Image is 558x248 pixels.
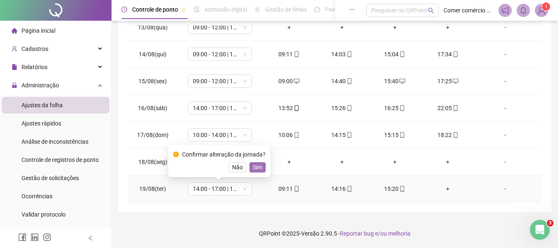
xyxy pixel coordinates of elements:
[293,132,299,138] span: mobile
[301,230,319,237] span: Versão
[269,77,309,86] div: 09:00
[346,78,352,84] span: mobile
[21,175,79,181] span: Gestão de solicitações
[139,185,166,192] span: 19/08(ter)
[349,7,355,12] span: ellipsis
[399,186,405,192] span: mobile
[322,104,362,113] div: 15:26
[399,51,405,57] span: mobile
[452,78,458,84] span: desktop
[265,6,307,13] span: Gestão de férias
[293,78,299,84] span: desktop
[249,162,266,172] button: Sim
[21,102,63,108] span: Ajustes da folha
[254,7,260,12] span: sun
[132,6,178,13] span: Controle de ponto
[428,157,468,166] div: +
[428,130,468,140] div: 18:22
[428,184,468,193] div: +
[121,7,127,12] span: clock-circle
[428,7,434,14] span: search
[193,48,247,60] span: 09:00 - 12:00 | 13:00 - 17:20
[232,163,243,172] span: Não
[21,211,66,218] span: Validar protocolo
[545,4,548,10] span: 1
[322,130,362,140] div: 14:15
[346,51,352,57] span: mobile
[112,219,558,248] footer: QRPoint © 2025 - 2.90.5 -
[340,230,411,237] span: Reportar bug e/ou melhoria
[269,104,309,113] div: 13:52
[444,6,494,15] span: Comer comércio de alimentos Ltda
[375,184,415,193] div: 15:20
[181,7,186,12] span: pushpin
[193,102,247,114] span: 14:00 - 17:00 | 18:00 - 22:20
[481,104,530,113] div: -
[535,4,548,17] img: 86646
[375,77,415,86] div: 15:40
[375,23,415,32] div: +
[21,157,99,163] span: Controle de registros de ponto
[173,152,179,157] span: exclamation-circle
[31,233,39,241] span: linkedin
[452,105,458,111] span: mobile
[12,82,17,88] span: lock
[399,105,405,111] span: mobile
[346,186,352,192] span: mobile
[375,104,415,113] div: 16:25
[481,50,530,59] div: -
[193,129,247,141] span: 10:00 - 14:00 | 15:00 - 18:20
[293,186,299,192] span: mobile
[481,184,530,193] div: -
[428,50,468,59] div: 17:34
[88,235,93,241] span: left
[18,233,26,241] span: facebook
[399,132,405,138] span: mobile
[269,184,309,193] div: 09:11
[21,138,88,145] span: Análise de inconsistências
[253,163,262,172] span: Sim
[346,105,352,111] span: mobile
[138,24,168,31] span: 13/08(qua)
[322,184,362,193] div: 14:16
[428,23,468,32] div: +
[229,162,246,172] button: Não
[542,2,550,11] sup: Atualize o seu contato no menu Meus Dados
[399,78,405,84] span: desktop
[138,159,167,165] span: 18/08(seg)
[452,51,458,57] span: mobile
[21,193,52,200] span: Ocorrências
[193,75,247,87] span: 09:00 - 12:00 | 13:00 - 17:20
[269,23,309,32] div: +
[204,6,247,13] span: Admissão digital
[452,132,458,138] span: mobile
[346,132,352,138] span: mobile
[481,23,530,32] div: -
[530,220,550,240] iframe: Intercom live chat
[322,23,362,32] div: +
[375,50,415,59] div: 15:04
[269,157,309,166] div: +
[138,78,167,84] span: 15/08(sex)
[375,130,415,140] div: 15:15
[12,46,17,52] span: user-add
[428,77,468,86] div: 17:25
[12,64,17,70] span: file
[21,120,61,127] span: Ajustes rápidos
[21,27,55,34] span: Página inicial
[193,183,247,195] span: 14:00 - 17:00 | 18:00 - 22:20
[137,132,169,138] span: 17/08(dom)
[269,130,309,140] div: 10:06
[43,233,51,241] span: instagram
[314,7,320,12] span: dashboard
[481,157,530,166] div: -
[322,77,362,86] div: 14:40
[138,105,167,111] span: 16/08(sáb)
[325,6,357,13] span: Painel do DP
[322,50,362,59] div: 14:03
[293,105,299,111] span: mobile
[520,7,527,14] span: bell
[182,150,266,159] div: Confirmar alteração da jornada?
[322,157,362,166] div: +
[21,82,59,89] span: Administração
